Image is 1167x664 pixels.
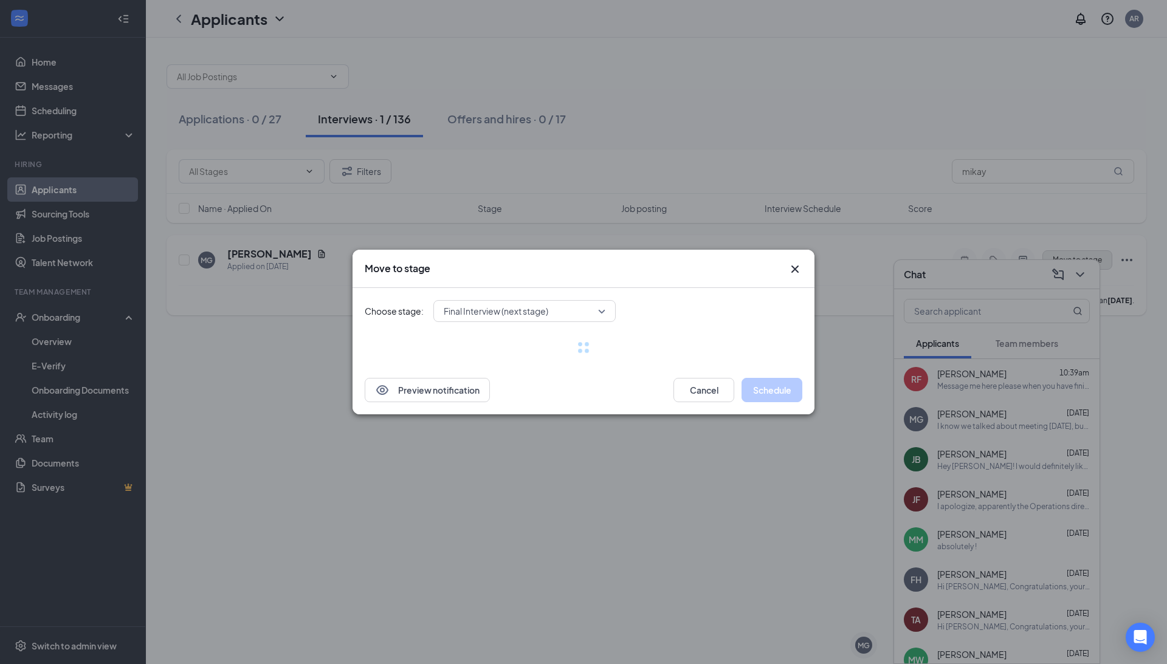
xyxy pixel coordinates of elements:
[673,378,734,402] button: Cancel
[1126,623,1155,652] div: Open Intercom Messenger
[444,302,548,320] span: Final Interview (next stage)
[788,262,802,276] button: Close
[365,304,424,318] span: Choose stage:
[365,262,430,275] h3: Move to stage
[742,378,802,402] button: Schedule
[375,383,390,397] svg: Eye
[365,378,490,402] button: EyePreview notification
[788,262,802,276] svg: Cross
